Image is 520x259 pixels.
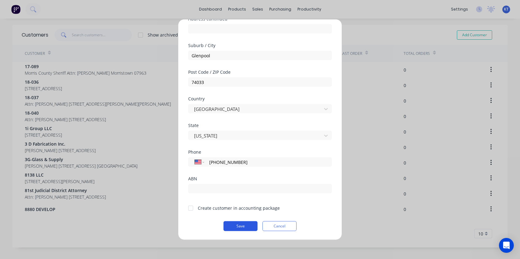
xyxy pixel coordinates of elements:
[223,221,258,231] button: Save
[188,150,332,154] div: Phone
[188,70,332,74] div: Post Code / ZIP Code
[188,97,332,101] div: Country
[188,17,332,21] div: Address continued
[188,123,332,128] div: State
[198,205,280,211] div: Create customer in accounting package
[262,221,297,231] button: Cancel
[499,238,514,253] div: Open Intercom Messenger
[188,43,332,48] div: Suburb / City
[188,177,332,181] div: ABN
